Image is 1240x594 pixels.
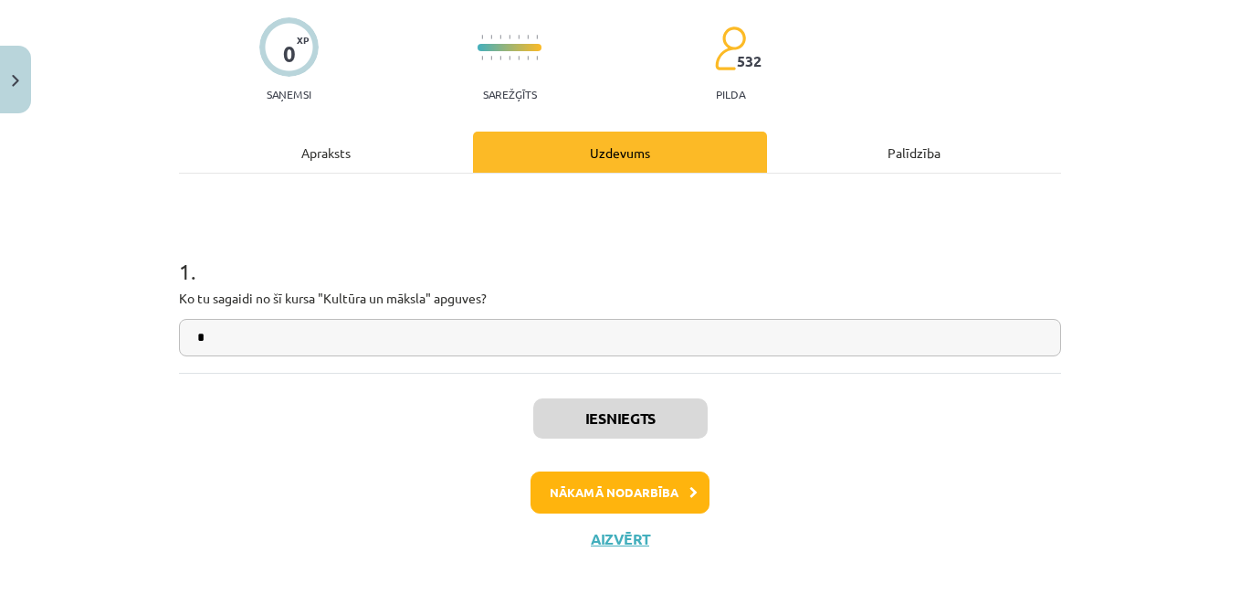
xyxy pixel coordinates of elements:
img: icon-short-line-57e1e144782c952c97e751825c79c345078a6d821885a25fce030b3d8c18986b.svg [499,56,501,60]
img: icon-short-line-57e1e144782c952c97e751825c79c345078a6d821885a25fce030b3d8c18986b.svg [527,56,529,60]
img: icon-close-lesson-0947bae3869378f0d4975bcd49f059093ad1ed9edebbc8119c70593378902aed.svg [12,75,19,87]
div: Palīdzība [767,132,1061,173]
button: Aizvērt [585,530,655,548]
span: 532 [737,53,762,69]
button: Nākamā nodarbība [531,472,709,514]
span: Ko tu sagaidi no šī kursa "Kultūra un māksla" apguves? [179,290,487,306]
img: icon-short-line-57e1e144782c952c97e751825c79c345078a6d821885a25fce030b3d8c18986b.svg [509,35,510,39]
img: icon-short-line-57e1e144782c952c97e751825c79c345078a6d821885a25fce030b3d8c18986b.svg [490,56,492,60]
img: icon-short-line-57e1e144782c952c97e751825c79c345078a6d821885a25fce030b3d8c18986b.svg [518,35,520,39]
img: icon-short-line-57e1e144782c952c97e751825c79c345078a6d821885a25fce030b3d8c18986b.svg [481,35,483,39]
img: icon-short-line-57e1e144782c952c97e751825c79c345078a6d821885a25fce030b3d8c18986b.svg [481,56,483,60]
img: icon-short-line-57e1e144782c952c97e751825c79c345078a6d821885a25fce030b3d8c18986b.svg [536,56,538,60]
p: Sarežģīts [483,88,537,101]
p: Saņemsi [259,88,319,101]
div: Apraksts [179,132,473,173]
img: icon-short-line-57e1e144782c952c97e751825c79c345078a6d821885a25fce030b3d8c18986b.svg [509,56,510,60]
button: Iesniegts [533,398,708,439]
img: icon-short-line-57e1e144782c952c97e751825c79c345078a6d821885a25fce030b3d8c18986b.svg [499,35,501,39]
span: XP [297,35,309,45]
img: icon-short-line-57e1e144782c952c97e751825c79c345078a6d821885a25fce030b3d8c18986b.svg [518,56,520,60]
div: Uzdevums [473,132,767,173]
img: icon-short-line-57e1e144782c952c97e751825c79c345078a6d821885a25fce030b3d8c18986b.svg [536,35,538,39]
div: 0 [283,41,296,67]
img: icon-short-line-57e1e144782c952c97e751825c79c345078a6d821885a25fce030b3d8c18986b.svg [490,35,492,39]
img: icon-short-line-57e1e144782c952c97e751825c79c345078a6d821885a25fce030b3d8c18986b.svg [527,35,529,39]
img: students-c634bb4e5e11cddfef0936a35e636f08e4e9abd3cc4e673bd6f9a4125e45ecb1.svg [714,26,746,71]
p: pilda [716,88,745,101]
h1: 1 . [179,227,1061,283]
